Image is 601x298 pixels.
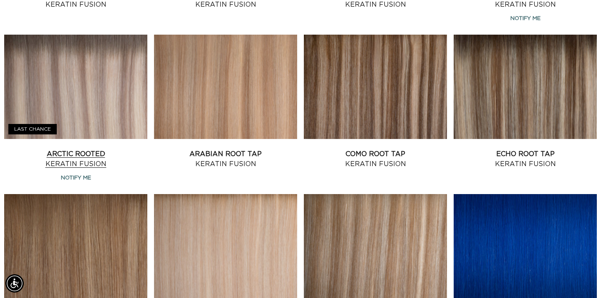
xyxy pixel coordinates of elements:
[304,149,447,169] a: Como Root Tap Keratin Fusion
[454,149,597,169] a: Echo Root Tap Keratin Fusion
[154,149,297,169] a: Arabian Root Tap Keratin Fusion
[4,149,147,169] a: Arctic Rooted Keratin Fusion
[5,274,24,293] div: Accessibility Menu
[559,258,601,298] iframe: Chat Widget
